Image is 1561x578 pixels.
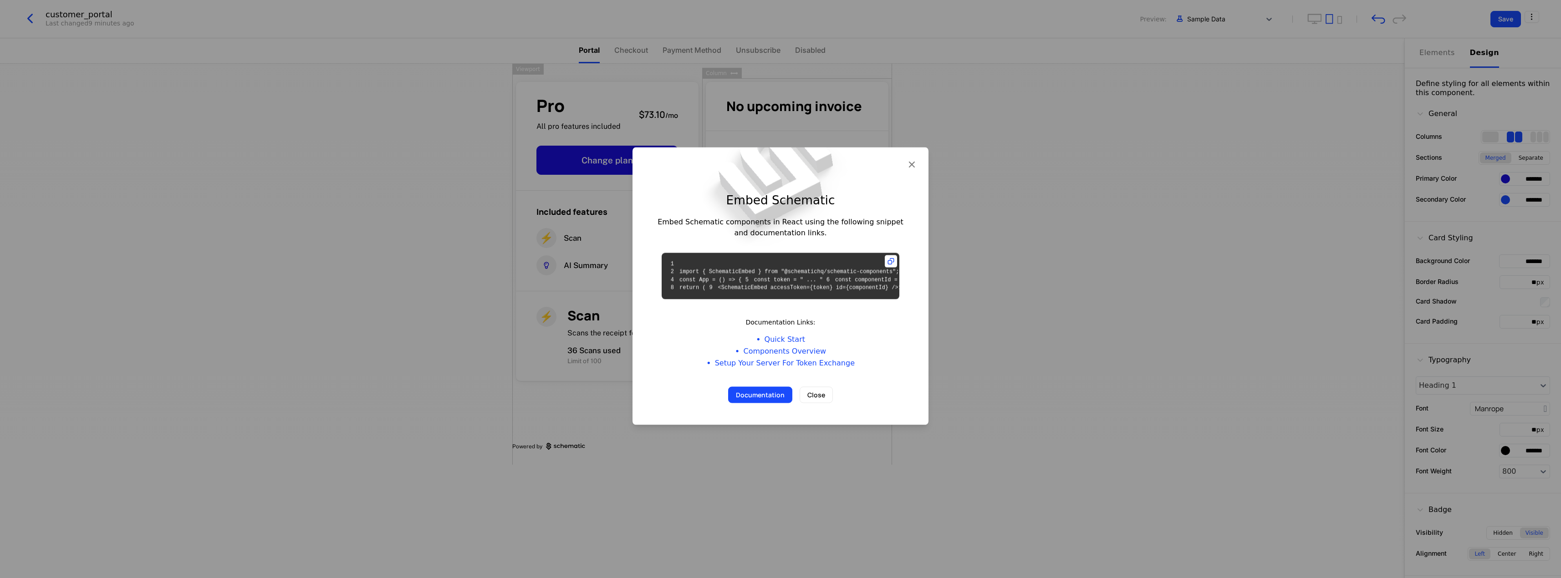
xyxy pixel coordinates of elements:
span: • [706,359,711,367]
a: Setup Your Server For Token Exchange [715,357,855,368]
span: • [756,335,761,343]
code: import { SchematicEmbed } from "@schematichq/schematic-components"; const App = () => { const tok... [667,260,972,291]
span: 4 [667,276,679,284]
a: Components Overview [743,345,826,356]
div: Embed Schematic [654,191,907,209]
span: 8 [667,284,679,292]
button: Documentation [728,386,792,403]
a: Quick Start [765,334,805,345]
span: 6 [823,276,835,284]
span: • [735,347,740,355]
span: 5 [742,276,754,284]
button: Close [800,386,833,403]
span: 9 [706,284,718,292]
span: Documentation Links: [654,317,907,326]
div: Embed Schematic components in React using the following snippet and documentation links. [654,216,907,238]
span: 3 [899,268,911,276]
span: 2 [667,268,679,276]
span: 1 [667,260,679,268]
span: 10 [898,284,911,292]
